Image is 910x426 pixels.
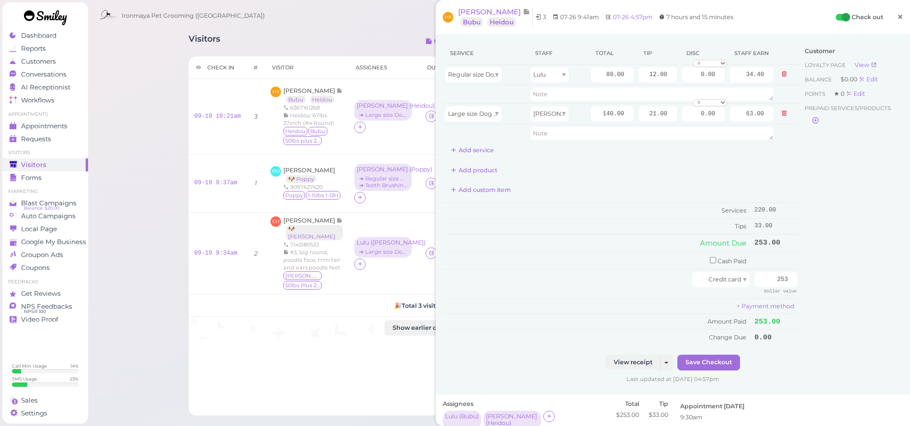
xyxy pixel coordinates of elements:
[841,76,859,83] span: $0.00
[613,13,652,21] a: 07-26 4:57pm
[283,87,343,103] a: [PERSON_NAME] Bubu Heidou
[616,400,639,408] label: Total
[2,81,88,94] a: AI Receptionist
[533,110,584,117] span: [PERSON_NAME]
[846,90,865,97] a: Edit
[283,241,343,248] div: 7143180533
[21,161,46,169] span: Visitors
[283,167,335,182] a: [PERSON_NAME] 🐶 Poppy
[805,90,827,97] span: Points
[2,171,88,184] a: Forms
[443,12,453,22] span: HX
[21,45,46,53] span: Reports
[306,191,340,200] span: 1-15lbs 1-12H
[354,100,414,122] div: [PERSON_NAME] (Heidou) ➔ Large size Dog Bath and Brush (More than 35 lbs)
[805,62,847,68] span: Loyalty page
[616,411,639,419] div: $253.00
[443,400,473,408] label: Assignees
[859,76,878,83] a: Edit
[443,182,519,198] button: Add custom item
[677,355,740,370] button: Save Checkout
[21,96,55,104] span: Workflows
[752,330,800,345] td: 0.00
[834,90,846,97] span: ★ 0
[283,249,340,271] span: #3, big round, poodle face, trim tail and ears poodle feet
[2,94,88,107] a: Workflows
[805,103,891,113] span: Prepaid services/products
[636,42,679,65] th: Tip
[2,300,88,313] a: NPS Feedbacks NPS® 100
[445,413,479,420] div: Lulu ( Bubu )
[254,250,258,257] i: 2
[805,47,898,56] div: Customer
[448,71,584,78] span: Regular size Dog Full Grooming (35 lbs or less)
[270,216,281,227] span: CH
[283,112,334,126] span: Heidou: 67lbs 27inch (#4 Round)
[21,83,70,91] span: AI Receptionist
[254,64,258,71] div: #
[283,127,307,135] span: Heidou
[194,113,241,120] a: 09-19 10:21am
[458,7,533,27] a: [PERSON_NAME] Bubu Heidou
[2,188,88,195] li: Marketing
[443,252,752,269] td: Cash Paid
[70,376,79,382] div: 23 %
[283,217,337,224] span: [PERSON_NAME]
[194,179,237,186] a: 09-19 9:37am
[487,17,516,27] a: Heidou
[21,199,77,207] span: Blast Campaigns
[270,166,281,177] span: RM
[752,234,800,251] td: 253.00
[283,183,341,191] div: 9097627620
[2,223,88,235] a: Local Page
[286,225,343,240] a: 🐶 [PERSON_NAME]
[348,56,420,79] th: Assignees
[752,203,800,219] td: 220.00
[708,318,746,325] span: Amount Paid
[727,42,776,65] th: Staff earn
[12,376,37,382] div: SMS Usage
[283,217,348,240] a: [PERSON_NAME] 🐶 [PERSON_NAME]
[805,76,833,83] span: Balance
[656,12,736,22] li: 7 hours and 15 minutes
[283,281,322,290] span: 50lbs Plus 21-25H
[357,112,409,118] div: ➔ Large size Dog Bath and Brush (More than 35 lbs)
[443,143,502,158] button: Add service
[21,396,38,404] span: Sales
[24,308,46,315] span: NPS® 100
[283,87,337,94] span: [PERSON_NAME]
[21,212,76,220] span: Auto Campaigns
[357,166,409,173] div: [PERSON_NAME] ( Poppy )
[357,248,409,255] div: ➔ Large size Dog Full Grooming (More than 35 lbs)
[2,261,88,274] a: Coupons
[443,203,752,219] td: Services
[2,210,88,223] a: Auto Campaigns
[2,394,88,407] a: Sales
[122,2,265,29] span: Ironmaya Pet Grooming ([GEOGRAPHIC_DATA])
[700,238,746,247] span: Amount Due
[649,400,668,408] label: Tip
[189,56,247,79] th: Check in
[680,402,744,411] label: Appointment [DATE]
[283,271,322,280] span: Gilbert
[283,104,343,112] div: 6267161268
[2,133,88,146] a: Requests
[286,96,306,103] a: Bubu
[649,411,668,419] div: $33.00
[12,363,47,369] div: Call Min. Usage
[21,174,42,182] span: Forms
[255,179,257,187] i: 1
[852,12,883,22] label: Check out
[2,55,88,68] a: Customers
[283,136,322,145] span: 50lbs plus 26H or more
[679,42,727,65] th: Discount
[21,225,57,233] span: Local Page
[2,29,88,42] a: Dashboard
[194,302,662,309] h5: 🎉 Total 3 visits [DATE].
[854,61,877,68] a: View
[21,290,61,298] span: Get Reviews
[21,238,86,246] span: Google My Business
